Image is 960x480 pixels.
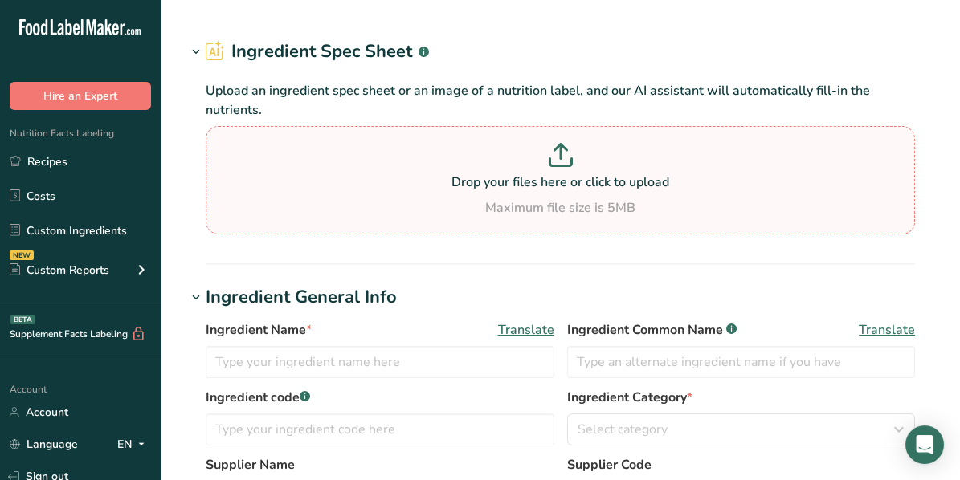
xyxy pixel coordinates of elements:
div: Ingredient General Info [206,284,397,311]
span: Ingredient Common Name [567,320,737,340]
div: BETA [10,315,35,324]
button: Select category [567,413,916,445]
p: Drop your files here or click to upload [210,173,911,192]
div: Maximum file size is 5MB [210,198,911,218]
div: NEW [10,250,34,260]
p: Upload an ingredient spec sheet or an image of a nutrition label, and our AI assistant will autom... [206,81,915,120]
label: Supplier Code [567,455,916,474]
div: Open Intercom Messenger [905,425,944,464]
button: Hire an Expert [10,82,151,110]
div: EN [117,435,151,454]
input: Type your ingredient name here [206,346,554,378]
label: Ingredient code [206,388,554,407]
span: Translate [498,320,554,340]
a: Language [10,430,78,458]
span: Translate [859,320,915,340]
span: Select category [578,420,668,439]
span: Ingredient Name [206,320,312,340]
div: Custom Reports [10,262,109,279]
label: Supplier Name [206,455,554,474]
label: Ingredient Category [567,388,916,407]
h2: Ingredient Spec Sheet [206,39,429,65]
input: Type an alternate ingredient name if you have [567,346,916,378]
input: Type your ingredient code here [206,413,554,445]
